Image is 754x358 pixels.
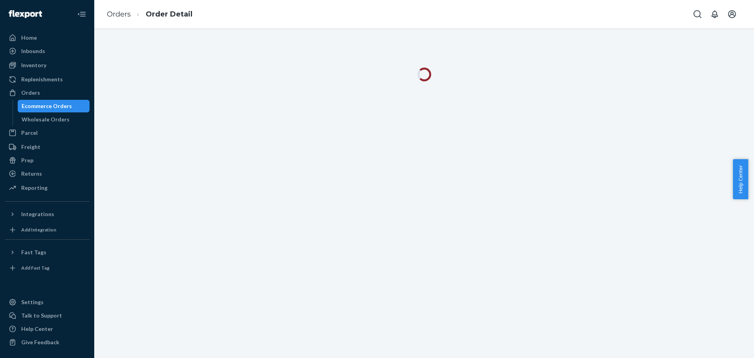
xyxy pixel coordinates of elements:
[5,323,90,335] a: Help Center
[21,47,45,55] div: Inbounds
[5,246,90,259] button: Fast Tags
[21,143,40,151] div: Freight
[74,6,90,22] button: Close Navigation
[21,312,62,319] div: Talk to Support
[5,262,90,274] a: Add Fast Tag
[5,336,90,349] button: Give Feedback
[101,3,199,26] ol: breadcrumbs
[22,116,70,123] div: Wholesale Orders
[733,159,748,199] button: Help Center
[5,154,90,167] a: Prep
[5,141,90,153] a: Freight
[5,309,90,322] button: Talk to Support
[21,75,63,83] div: Replenishments
[21,325,53,333] div: Help Center
[22,102,72,110] div: Ecommerce Orders
[21,248,46,256] div: Fast Tags
[21,264,49,271] div: Add Fast Tag
[146,10,192,18] a: Order Detail
[21,89,40,97] div: Orders
[18,100,90,112] a: Ecommerce Orders
[21,338,59,346] div: Give Feedback
[5,296,90,308] a: Settings
[21,129,38,137] div: Parcel
[21,210,54,218] div: Integrations
[5,59,90,72] a: Inventory
[5,86,90,99] a: Orders
[5,31,90,44] a: Home
[21,170,42,178] div: Returns
[5,45,90,57] a: Inbounds
[5,182,90,194] a: Reporting
[5,224,90,236] a: Add Integration
[5,167,90,180] a: Returns
[21,61,46,69] div: Inventory
[5,127,90,139] a: Parcel
[21,184,48,192] div: Reporting
[21,156,33,164] div: Prep
[21,226,56,233] div: Add Integration
[690,6,705,22] button: Open Search Box
[18,113,90,126] a: Wholesale Orders
[707,6,723,22] button: Open notifications
[9,10,42,18] img: Flexport logo
[5,208,90,220] button: Integrations
[724,6,740,22] button: Open account menu
[21,34,37,42] div: Home
[5,73,90,86] a: Replenishments
[21,298,44,306] div: Settings
[107,10,131,18] a: Orders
